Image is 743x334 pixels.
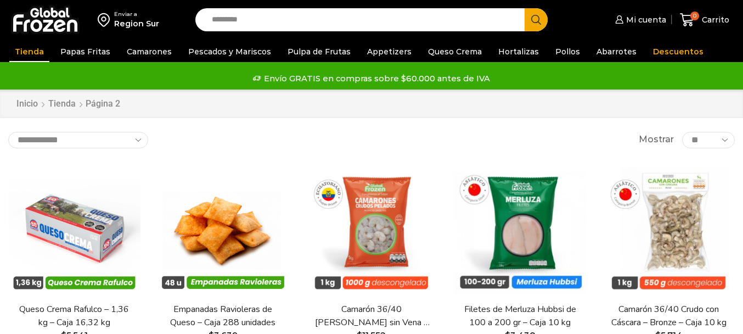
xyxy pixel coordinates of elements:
[460,303,579,329] a: Filetes de Merluza Hubbsi de 100 a 200 gr – Caja 10 kg
[677,7,732,33] a: 0 Carrito
[312,303,431,329] a: Camarón 36/40 [PERSON_NAME] sin Vena – Super Prime – Caja 10 kg
[183,41,277,62] a: Pescados y Mariscos
[9,41,49,62] a: Tienda
[591,41,642,62] a: Abarrotes
[121,41,177,62] a: Camarones
[423,41,487,62] a: Queso Crema
[525,8,548,31] button: Search button
[114,18,159,29] div: Region Sur
[609,303,728,329] a: Camarón 36/40 Crudo con Cáscara – Bronze – Caja 10 kg
[48,98,76,110] a: Tienda
[55,41,116,62] a: Papas Fritas
[8,132,148,148] select: Pedido de la tienda
[15,303,134,329] a: Queso Crema Rafulco – 1,36 kg – Caja 16,32 kg
[362,41,417,62] a: Appetizers
[16,98,38,110] a: Inicio
[16,98,122,110] nav: Breadcrumb
[493,41,544,62] a: Hortalizas
[648,41,709,62] a: Descuentos
[690,12,699,20] span: 0
[164,303,283,329] a: Empanadas Ravioleras de Queso – Caja 288 unidades
[639,133,674,146] span: Mostrar
[550,41,586,62] a: Pollos
[98,10,114,29] img: address-field-icon.svg
[623,14,666,25] span: Mi cuenta
[114,10,159,18] div: Enviar a
[86,98,120,109] span: Página 2
[612,9,666,31] a: Mi cuenta
[282,41,356,62] a: Pulpa de Frutas
[699,14,729,25] span: Carrito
